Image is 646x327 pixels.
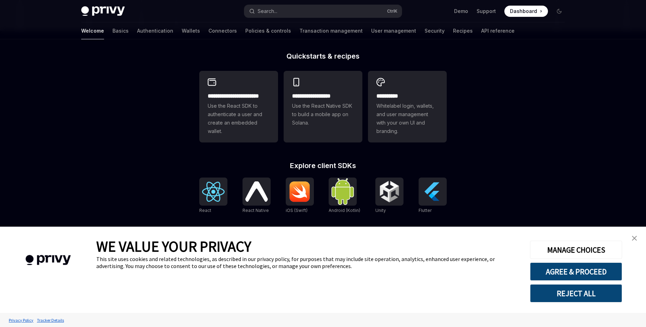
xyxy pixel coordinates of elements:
[245,181,268,201] img: React Native
[245,22,291,39] a: Policies & controls
[331,178,354,205] img: Android (Kotlin)
[481,22,515,39] a: API reference
[208,22,237,39] a: Connectors
[199,53,447,60] h2: Quickstarts & recipes
[202,182,225,202] img: React
[199,178,227,214] a: ReactReact
[208,102,270,135] span: Use the React SDK to authenticate a user and create an embedded wallet.
[292,102,354,127] span: Use the React Native SDK to build a mobile app on Solana.
[243,208,269,213] span: React Native
[182,22,200,39] a: Wallets
[112,22,129,39] a: Basics
[35,314,66,326] a: Tracker Details
[425,22,445,39] a: Security
[286,208,308,213] span: iOS (Swift)
[421,180,444,203] img: Flutter
[375,208,386,213] span: Unity
[11,245,86,275] img: company logo
[199,162,447,169] h2: Explore client SDKs
[554,6,565,17] button: Toggle dark mode
[530,262,622,281] button: AGREE & PROCEED
[96,255,519,269] div: This site uses cookies and related technologies, as described in our privacy policy, for purposes...
[137,22,173,39] a: Authentication
[244,5,402,18] button: Open search
[530,241,622,259] button: MANAGE CHOICES
[258,7,277,15] div: Search...
[329,178,360,214] a: Android (Kotlin)Android (Kotlin)
[376,102,438,135] span: Whitelabel login, wallets, and user management with your own UI and branding.
[530,284,622,302] button: REJECT ALL
[453,22,473,39] a: Recipes
[81,6,125,16] img: dark logo
[329,208,360,213] span: Android (Kotlin)
[371,22,416,39] a: User management
[378,180,401,203] img: Unity
[504,6,548,17] a: Dashboard
[243,178,271,214] a: React NativeReact Native
[199,208,211,213] span: React
[477,8,496,15] a: Support
[419,178,447,214] a: FlutterFlutter
[81,22,104,39] a: Welcome
[375,178,403,214] a: UnityUnity
[7,314,35,326] a: Privacy Policy
[632,236,637,241] img: close banner
[299,22,363,39] a: Transaction management
[627,231,641,245] a: close banner
[284,71,362,142] a: **** **** **** ***Use the React Native SDK to build a mobile app on Solana.
[454,8,468,15] a: Demo
[387,8,398,14] span: Ctrl K
[96,237,251,255] span: WE VALUE YOUR PRIVACY
[510,8,537,15] span: Dashboard
[419,208,432,213] span: Flutter
[368,71,447,142] a: **** *****Whitelabel login, wallets, and user management with your own UI and branding.
[289,181,311,202] img: iOS (Swift)
[286,178,314,214] a: iOS (Swift)iOS (Swift)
